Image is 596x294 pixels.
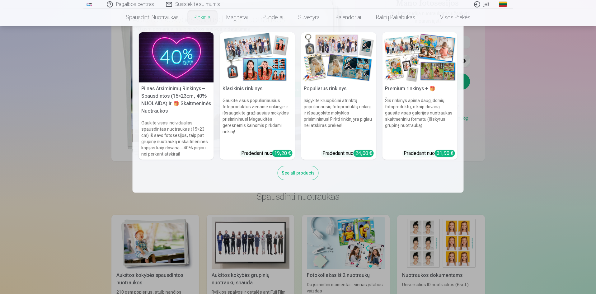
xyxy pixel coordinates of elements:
[139,32,214,160] a: Pilnas Atsiminimų Rinkinys – Spausdintos (15×23cm, 40% NUOLAIDA) ir 🎁 Skaitmeninės NuotraukosPiln...
[219,9,255,26] a: Magnetai
[86,2,93,6] img: /fa2
[382,82,458,95] h5: Premium rinkinys + 🎁
[382,95,458,147] h6: Šis rinkinys apima daug įdomių fotoproduktų, o kaip dovaną gausite visas galerijos nuotraukas ska...
[139,117,214,160] h6: Gaukite visas individualias spausdintas nuotraukas (15×23 cm) iš savo fotosesijos, taip pat grupi...
[139,82,214,117] h5: Pilnas Atsiminimų Rinkinys – Spausdintos (15×23cm, 40% NUOLAIDA) ir 🎁 Skaitmeninės Nuotraukos
[301,95,376,147] h6: Įsigykite kruopščiai atrinktą populiariausių fotoproduktų rinkinį ir išsaugokite mokyklos prisimi...
[382,32,458,160] a: Premium rinkinys + 🎁Premium rinkinys + 🎁Šis rinkinys apima daug įdomių fotoproduktų, o kaip dovan...
[220,32,295,82] img: Klasikinis rinkinys
[368,9,423,26] a: Raktų pakabukas
[255,9,291,26] a: Puodeliai
[278,166,319,180] div: See all products
[301,32,376,160] a: Populiarus rinkinysPopuliarus rinkinysĮsigykite kruopščiai atrinktą populiariausių fotoproduktų r...
[404,150,455,157] div: Pradedant nuo
[301,32,376,82] img: Populiarus rinkinys
[186,9,219,26] a: Rinkiniai
[220,32,295,160] a: Klasikinis rinkinysKlasikinis rinkinysGaukite visus populiariausius fotoproduktus viename rinkiny...
[139,32,214,82] img: Pilnas Atsiminimų Rinkinys – Spausdintos (15×23cm, 40% NUOLAIDA) ir 🎁 Skaitmeninės Nuotraukos
[423,9,478,26] a: Visos prekės
[354,150,374,157] div: 24,00 €
[382,32,458,82] img: Premium rinkinys + 🎁
[322,150,374,157] div: Pradedant nuo
[241,150,293,157] div: Pradedant nuo
[435,150,455,157] div: 31,90 €
[301,82,376,95] h5: Populiarus rinkinys
[220,95,295,147] h6: Gaukite visus populiariausius fotoproduktus viename rinkinyje ir išsaugokite gražiausius mokyklos...
[118,9,186,26] a: Spausdinti nuotraukas
[278,169,319,176] a: See all products
[328,9,368,26] a: Kalendoriai
[220,82,295,95] h5: Klasikinis rinkinys
[291,9,328,26] a: Suvenyrai
[272,150,293,157] div: 19,20 €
